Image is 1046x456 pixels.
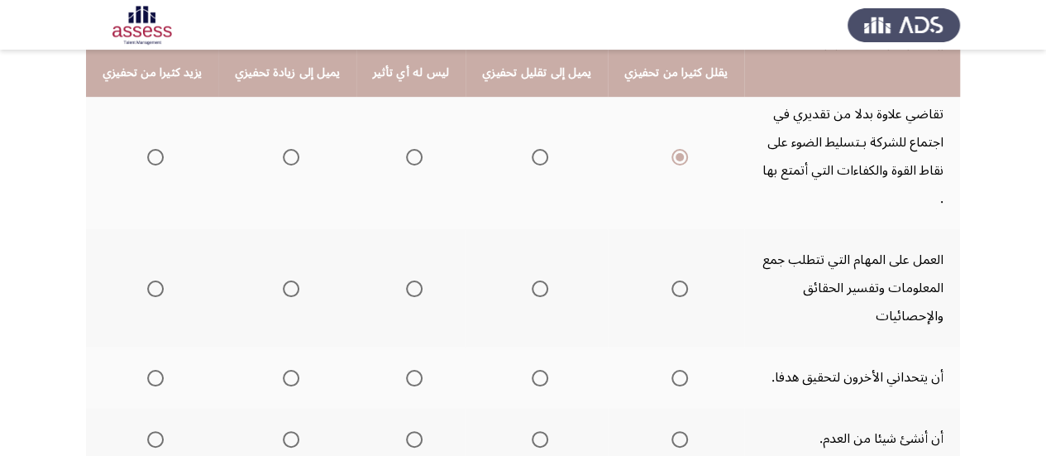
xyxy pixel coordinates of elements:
[141,274,164,302] mat-radio-group: Select an option
[141,142,164,170] mat-radio-group: Select an option
[399,142,423,170] mat-radio-group: Select an option
[744,84,960,229] td: تقاضي علاوة بدلا من تقديري في اجتماع للشركة بـتسليط الضوء على نقاط القوة والكفاءات التي أتمتع بها .
[525,142,548,170] mat-radio-group: Select an option
[276,363,299,391] mat-radio-group: Select an option
[399,363,423,391] mat-radio-group: Select an option
[848,2,960,48] img: Assess Talent Management logo
[744,347,960,408] td: أن يتحداني الأخرون لتحقيق هدفا.
[218,50,356,97] th: يميل إلى زيادة تحفيزي
[141,425,164,453] mat-radio-group: Select an option
[525,363,548,391] mat-radio-group: Select an option
[665,425,688,453] mat-radio-group: Select an option
[525,425,548,453] mat-radio-group: Select an option
[141,363,164,391] mat-radio-group: Select an option
[276,142,299,170] mat-radio-group: Select an option
[356,50,466,97] th: ليس له أي تأثير
[665,142,688,170] mat-radio-group: Select an option
[665,363,688,391] mat-radio-group: Select an option
[276,425,299,453] mat-radio-group: Select an option
[608,50,744,97] th: يقلل كثيرا من تحفيزي
[525,274,548,302] mat-radio-group: Select an option
[399,274,423,302] mat-radio-group: Select an option
[276,274,299,302] mat-radio-group: Select an option
[399,425,423,453] mat-radio-group: Select an option
[86,50,218,97] th: يزيد كثيرا من تحفيزي
[86,2,198,48] img: Assessment logo of Motivation Assessment
[466,50,608,97] th: يميل إلى تقليل تحفيزي
[665,274,688,302] mat-radio-group: Select an option
[744,229,960,347] td: العمل على المهام التي تتطلب جمع المعلومات وتفسير الحقائق والإحصائيات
